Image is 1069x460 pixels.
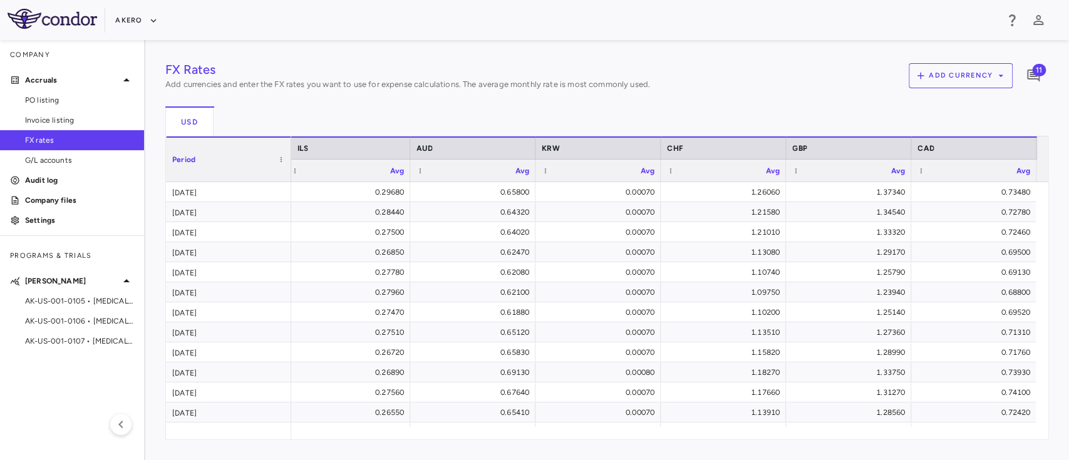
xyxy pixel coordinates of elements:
div: 0.62100 [421,282,529,302]
div: [DATE] [166,362,291,382]
div: 1.10740 [672,262,780,282]
div: 0.00070 [547,282,654,302]
div: 1.33320 [797,222,905,242]
div: 0.65120 [421,322,529,342]
div: 0.00070 [547,302,654,322]
div: 0.27560 [296,382,404,402]
div: 0.69520 [922,302,1030,322]
span: CHF [667,144,683,153]
div: 1.23940 [797,282,905,302]
span: PO listing [25,95,134,106]
div: 1.33750 [797,362,905,382]
button: Add comment [1023,65,1044,86]
div: 1.37340 [797,182,905,202]
div: 0.65800 [421,182,529,202]
div: 0.69130 [922,262,1030,282]
div: 0.00080 [547,362,654,382]
div: 0.26720 [296,342,404,362]
div: 1.17660 [672,382,780,402]
div: 1.21010 [672,222,780,242]
div: [DATE] [166,222,291,242]
div: 0.00070 [547,262,654,282]
div: 0.26890 [296,362,404,382]
span: AK-US-001-0105 • [MEDICAL_DATA] [25,295,134,307]
span: G/L accounts [25,155,134,166]
div: 0.73930 [922,362,1030,382]
div: 0.00070 [547,402,654,422]
p: [PERSON_NAME] [25,275,119,287]
span: AK-US-001-0106 • [MEDICAL_DATA] [25,315,134,327]
p: Accruals [25,74,119,86]
div: 1.26060 [672,182,780,202]
span: Invoice listing [25,115,134,126]
span: Avg [891,166,905,175]
img: logo-full-SnFGN8VE.png [8,9,97,29]
div: 0.29680 [296,182,404,202]
span: Avg [1016,166,1030,175]
div: 0.27510 [296,322,404,342]
div: 0.61880 [421,302,529,322]
span: Avg [641,166,654,175]
div: 1.28990 [797,342,905,362]
button: Akero [115,11,157,31]
div: 1.13910 [672,402,780,422]
div: 0.69500 [922,242,1030,262]
p: Company files [25,195,134,206]
div: 1.29170 [797,242,905,262]
div: [DATE] [166,322,291,342]
span: GBP [792,144,807,153]
div: [DATE] [166,382,291,402]
span: AK-US-001-0107 • [MEDICAL_DATA] [25,335,134,347]
div: 1.31270 [797,382,905,402]
div: 0.00070 [547,382,654,402]
div: 0.00070 [547,182,654,202]
div: 0.72780 [922,202,1030,222]
div: 0.68800 [922,282,1030,302]
div: 0.00070 [547,342,654,362]
span: Period [172,155,195,164]
button: Add currency [909,63,1013,88]
div: [DATE] [166,242,291,262]
div: [DATE] [166,402,291,422]
span: CAD [917,144,934,153]
span: Avg [766,166,780,175]
div: 0.27960 [296,282,404,302]
h4: FX Rates [165,60,650,79]
div: [DATE] [166,282,291,302]
div: [DATE] [166,302,291,322]
div: 1.13510 [672,322,780,342]
div: [DATE] [166,182,291,202]
div: 0.64020 [421,222,529,242]
div: [DATE] [166,262,291,282]
div: [DATE] [166,202,291,222]
span: KRW [542,144,559,153]
div: 0.73480 [922,182,1030,202]
div: 0.72420 [922,402,1030,422]
div: 0.71310 [922,322,1030,342]
span: ILS [297,144,307,153]
div: 0.62470 [421,242,529,262]
div: 0.71760 [922,342,1030,362]
div: 1.34540 [797,202,905,222]
span: FX rates [25,135,134,146]
div: 0.72460 [922,222,1030,242]
p: Settings [25,215,134,226]
div: 1.18270 [672,362,780,382]
div: 0.00070 [547,202,654,222]
div: 0.00070 [547,242,654,262]
div: 1.28560 [797,402,905,422]
div: [DATE] [166,422,291,442]
div: 1.10200 [672,302,780,322]
div: 1.25140 [797,302,905,322]
div: 0.26850 [296,242,404,262]
div: 1.09750 [672,282,780,302]
button: USD [165,106,214,136]
span: 11 [1032,64,1046,76]
div: [DATE] [166,342,291,362]
p: Audit log [25,175,134,186]
div: 1.27360 [797,322,905,342]
div: 1.21580 [672,202,780,222]
div: 0.00070 [547,322,654,342]
div: 0.62080 [421,262,529,282]
div: 0.64320 [421,202,529,222]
